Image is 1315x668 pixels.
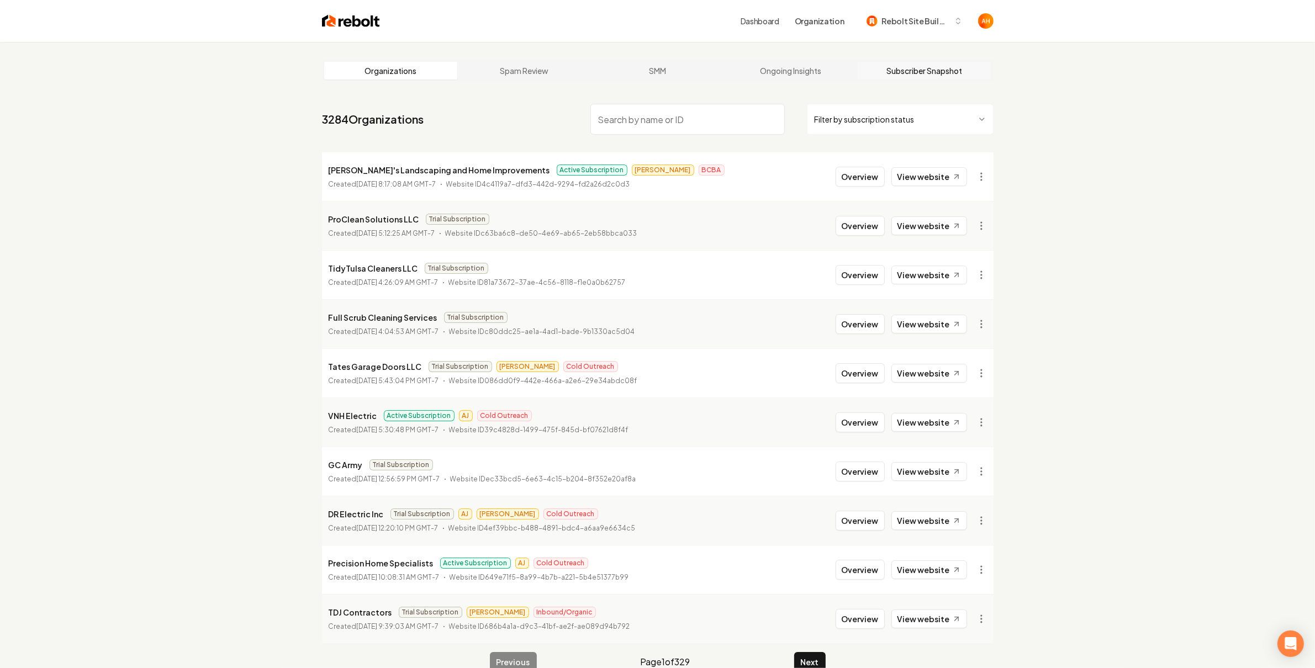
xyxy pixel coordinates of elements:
time: [DATE] 12:20:10 PM GMT-7 [357,524,439,532]
p: Created [329,375,439,386]
img: Rebolt Logo [322,13,380,29]
button: Organization [788,11,851,31]
button: Overview [836,363,885,383]
span: Cold Outreach [563,361,618,372]
a: View website [891,266,967,284]
a: Organizations [324,62,458,79]
p: Website ID 086dd0f9-442e-466a-a2e6-29e34abdc08f [449,375,637,386]
span: Trial Subscription [425,263,488,274]
span: AJ [458,508,472,519]
span: AJ [515,558,529,569]
button: Overview [836,167,885,187]
div: Open Intercom Messenger [1277,630,1304,657]
span: Cold Outreach [543,508,598,519]
p: TDJ Contractors [329,606,392,619]
a: View website [891,609,967,628]
time: [DATE] 12:56:59 PM GMT-7 [357,475,440,483]
span: Cold Outreach [477,410,532,421]
a: Ongoing Insights [724,62,858,79]
a: View website [891,462,967,481]
a: Dashboard [741,15,779,26]
a: View website [891,364,967,383]
button: Overview [836,216,885,236]
a: View website [891,413,967,432]
img: Rebolt Site Builder [867,15,878,26]
time: [DATE] 5:12:25 AM GMT-7 [357,229,435,237]
span: Active Subscription [440,558,511,569]
p: Website ID 4ef39bbc-b488-4891-bdc4-a6aa9e6634c5 [448,523,636,534]
span: Cold Outreach [534,558,588,569]
time: [DATE] 10:08:31 AM GMT-7 [357,573,440,581]
button: Overview [836,314,885,334]
p: Website ID 39c4828d-1499-475f-845d-bf07621d8f4f [449,425,629,436]
p: Website ID 649e71f5-8a99-4b7b-a221-5b4e51377b99 [450,572,629,583]
span: Active Subscription [384,410,455,421]
time: [DATE] 5:43:04 PM GMT-7 [357,377,439,385]
p: Website ID 686b4a1a-d9c3-41bf-ae2f-ae089d94b792 [449,621,630,632]
time: [DATE] 9:39:03 AM GMT-7 [357,622,439,630]
button: Overview [836,265,885,285]
p: Website ID c63ba6c8-de50-4e69-ab65-2eb58bbca033 [445,228,637,239]
a: 3284Organizations [322,112,424,127]
p: Tates Garage Doors LLC [329,360,422,373]
button: Overview [836,511,885,531]
button: Overview [836,609,885,629]
p: Website ID 81a73672-37ae-4c56-8118-f1e0a0b62757 [448,277,626,288]
button: Overview [836,560,885,580]
p: Website ID c80ddc25-ae1a-4ad1-bade-9b1330ac5d04 [449,326,635,337]
p: Created [329,523,439,534]
span: Trial Subscription [399,607,462,618]
p: Full Scrub Cleaning Services [329,311,437,324]
span: Trial Subscription [390,508,454,519]
button: Overview [836,462,885,481]
a: View website [891,167,967,186]
a: View website [891,560,967,579]
span: Trial Subscription [444,312,508,323]
span: [PERSON_NAME] [632,165,694,176]
p: Created [329,179,436,190]
span: Rebolt Site Builder [882,15,949,27]
p: [PERSON_NAME]'s Landscaping and Home Improvements [329,163,550,177]
p: ProClean Solutions LLC [329,213,419,226]
button: Open user button [978,13,994,29]
p: Created [329,326,439,337]
p: Precision Home Specialists [329,556,434,570]
span: [PERSON_NAME] [467,607,529,618]
input: Search by name or ID [590,104,785,135]
p: Created [329,277,439,288]
p: GC Army [329,458,363,471]
span: AJ [459,410,473,421]
span: BCBA [699,165,725,176]
p: Website ID 4c4119a7-dfd3-442d-9294-fd2a26d2c0d3 [446,179,630,190]
a: Subscriber Snapshot [858,62,991,79]
img: Anthony Hurgoi [978,13,994,29]
span: Trial Subscription [369,459,433,470]
span: [PERSON_NAME] [497,361,559,372]
span: [PERSON_NAME] [477,508,539,519]
time: [DATE] 5:30:48 PM GMT-7 [357,426,439,434]
time: [DATE] 4:04:53 AM GMT-7 [357,327,439,336]
p: Created [329,474,440,485]
a: SMM [591,62,725,79]
a: View website [891,511,967,530]
p: Created [329,621,439,632]
a: View website [891,216,967,235]
time: [DATE] 4:26:09 AM GMT-7 [357,278,439,287]
p: Created [329,228,435,239]
p: Website ID ec33bcd5-6e63-4c15-b204-8f352e20af8a [450,474,636,485]
span: Trial Subscription [426,214,489,225]
span: Active Subscription [557,165,627,176]
time: [DATE] 8:17:08 AM GMT-7 [357,180,436,188]
span: Inbound/Organic [534,607,596,618]
p: VNH Electric [329,409,377,422]
p: Created [329,572,440,583]
p: DR Electric Inc [329,507,384,521]
a: View website [891,315,967,333]
button: Overview [836,412,885,432]
a: Spam Review [457,62,591,79]
p: TidyTulsa Cleaners LLC [329,262,418,275]
span: Trial Subscription [429,361,492,372]
p: Created [329,425,439,436]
